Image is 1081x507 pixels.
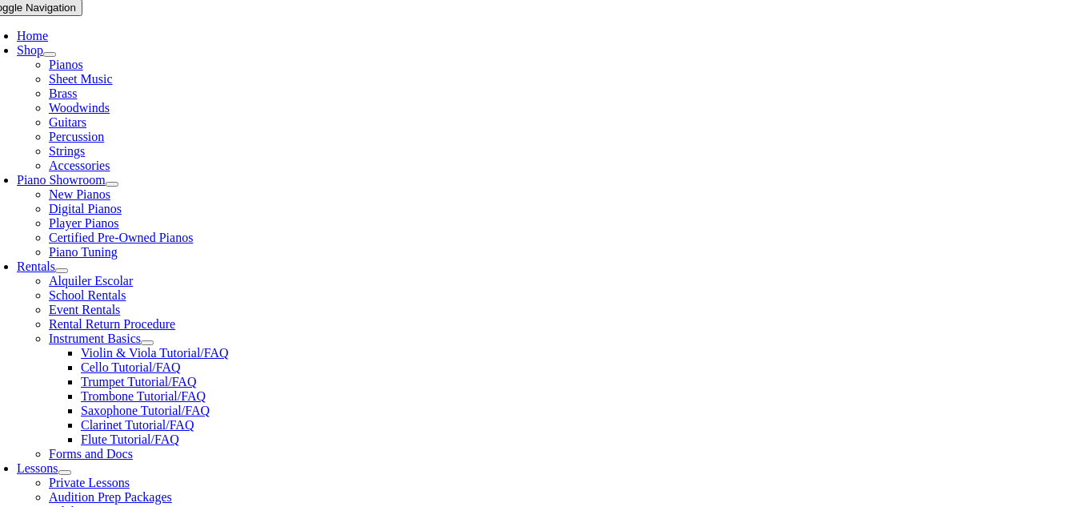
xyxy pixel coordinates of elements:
a: Accessories [49,159,110,172]
a: Rental Return Procedure [49,317,175,331]
a: Woodwinds [49,101,110,115]
a: Instrument Basics [49,332,141,345]
a: Private Lessons [49,476,130,489]
a: Alquiler Escolar [49,274,133,288]
button: Open submenu of Piano Showroom [106,182,118,187]
a: Certified Pre-Owned Pianos [49,231,193,244]
a: Player Pianos [49,216,119,230]
a: Piano Tuning [49,245,118,259]
a: Sheet Music [49,72,113,86]
a: Trumpet Tutorial/FAQ [81,375,196,388]
button: Open submenu of Instrument Basics [141,340,154,345]
a: Pianos [49,58,83,71]
a: School Rentals [49,288,126,302]
a: Flute Tutorial/FAQ [81,433,179,446]
a: Clarinet Tutorial/FAQ [81,418,194,432]
a: Lessons [17,461,58,475]
a: Brass [49,87,78,100]
a: Trombone Tutorial/FAQ [81,389,206,403]
a: Forms and Docs [49,447,133,461]
a: Home [17,29,48,42]
a: Guitars [49,115,86,129]
a: Saxophone Tutorial/FAQ [81,404,210,417]
a: Strings [49,144,85,158]
a: Percussion [49,130,104,143]
button: Open submenu of Rentals [55,268,68,273]
a: Piano Showroom [17,173,106,187]
a: New Pianos [49,187,110,201]
a: Event Rentals [49,303,120,316]
a: Digital Pianos [49,202,122,215]
a: Cello Tutorial/FAQ [81,360,181,374]
a: Audition Prep Packages [49,490,172,504]
a: Shop [17,43,43,57]
button: Open submenu of Shop [43,52,56,57]
a: Rentals [17,260,55,273]
button: Open submenu of Lessons [58,470,71,475]
a: Violin & Viola Tutorial/FAQ [81,346,229,360]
